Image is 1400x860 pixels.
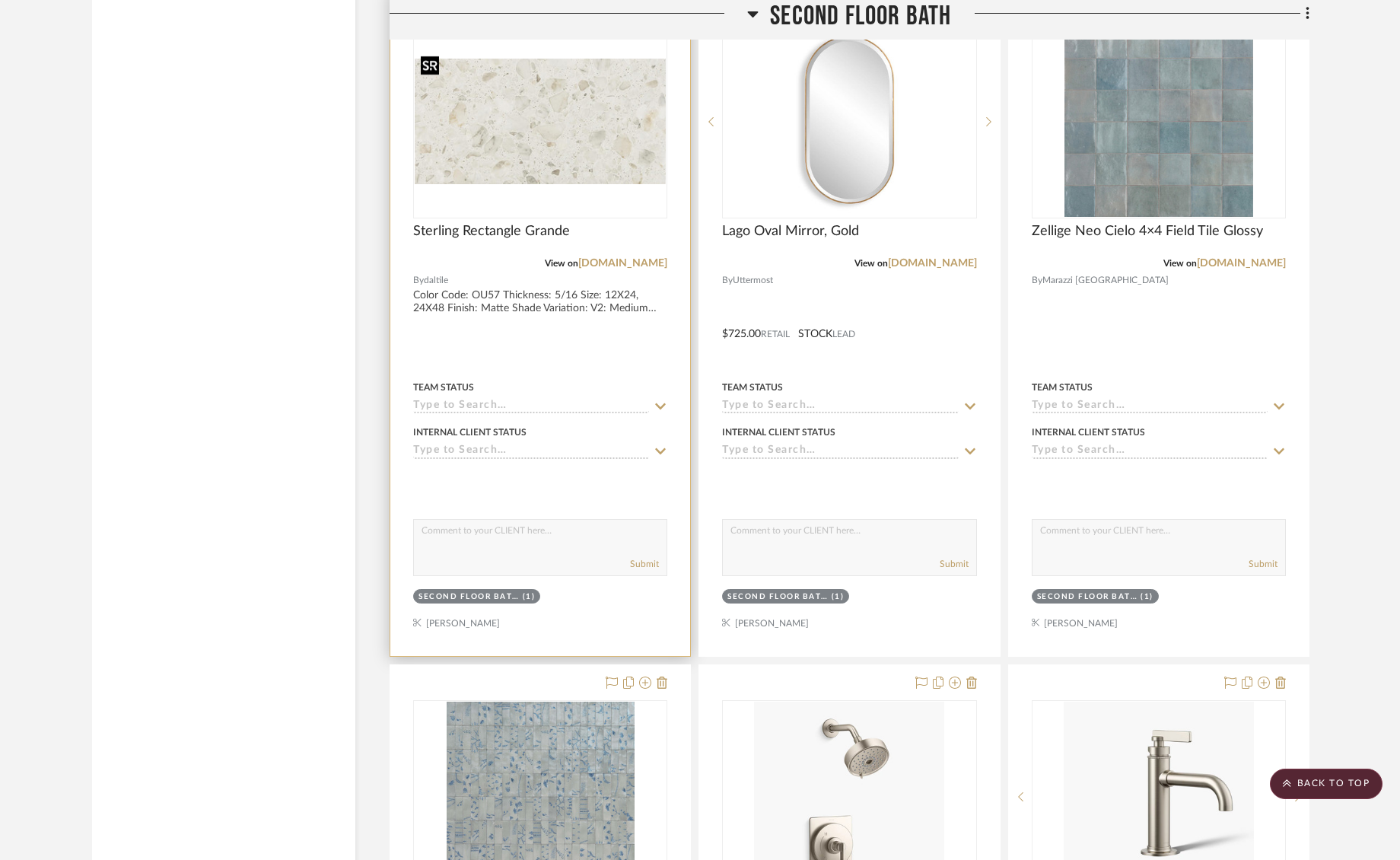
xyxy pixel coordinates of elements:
div: Team Status [1032,381,1093,394]
input: Type to Search… [413,444,649,459]
span: By [722,273,733,288]
div: 0 [723,26,975,218]
span: View on [545,259,578,268]
a: [DOMAIN_NAME] [888,258,977,269]
span: By [1032,273,1042,288]
div: Second Floor Bath [1037,591,1137,603]
span: Zellige Neo Cielo 4×4 Field Tile Glossy [1032,223,1263,240]
button: Submit [630,557,659,571]
div: 0 [414,26,667,218]
input: Type to Search… [1032,400,1268,414]
span: By [413,273,424,288]
div: (1) [1141,591,1153,603]
div: Second Floor Bath [727,591,828,603]
span: Lago Oval Mirror, Gold [722,223,859,240]
input: Type to Search… [1032,444,1268,459]
div: Team Status [722,381,783,394]
input: Type to Search… [413,400,649,414]
scroll-to-top-button: BACK TO TOP [1270,769,1382,799]
input: Type to Search… [722,444,958,459]
div: Second Floor Bath [418,591,519,603]
img: Lago Oval Mirror, Gold [754,27,944,217]
span: View on [854,259,888,268]
div: Internal Client Status [413,425,527,439]
div: Internal Client Status [1032,425,1145,439]
div: Team Status [413,381,474,394]
img: Sterling Rectangle Grande [415,59,666,184]
div: (1) [523,591,536,603]
span: Uttermost [733,273,773,288]
a: [DOMAIN_NAME] [578,258,667,269]
button: Submit [1249,557,1277,571]
div: Internal Client Status [722,425,835,439]
a: [DOMAIN_NAME] [1197,258,1286,269]
span: daltile [424,273,448,288]
span: Marazzi [GEOGRAPHIC_DATA] [1042,273,1169,288]
div: (1) [832,591,845,603]
button: Submit [940,557,969,571]
span: Sterling Rectangle Grande [413,223,570,240]
span: View on [1163,259,1197,268]
img: Zellige Neo Cielo 4×4 Field Tile Glossy [1064,27,1254,217]
input: Type to Search… [722,400,958,414]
